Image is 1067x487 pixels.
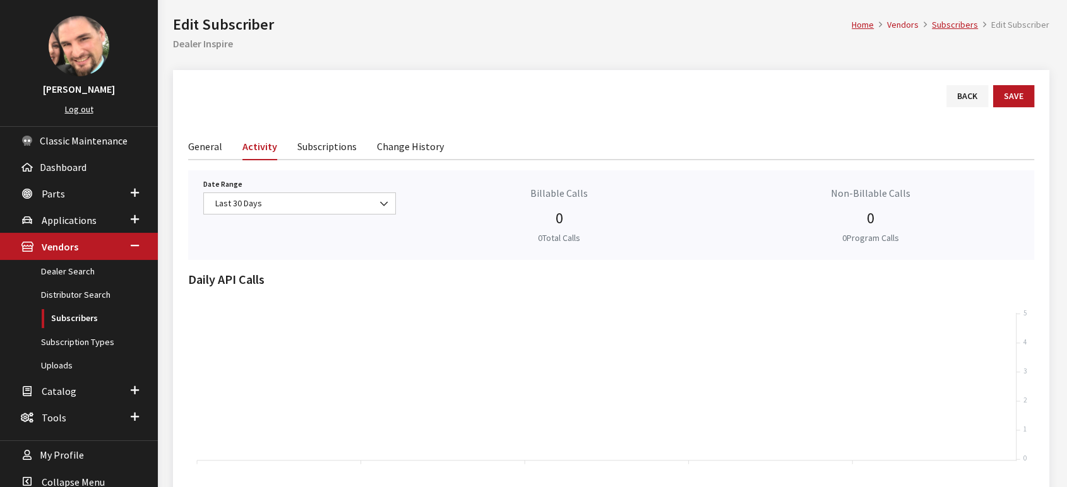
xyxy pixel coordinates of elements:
span: Classic Maintenance [40,134,128,147]
a: Change History [377,132,444,159]
p: Billable Calls [411,185,708,201]
tspan: 3 [1023,367,1027,375]
a: Activity [242,132,277,160]
a: Subscriptions [297,132,357,159]
tspan: 5 [1023,308,1027,317]
img: Jason Ludwig [49,16,109,76]
p: Non-Billable Calls [723,185,1020,201]
span: Vendors [42,241,78,254]
tspan: 2 [1023,396,1027,404]
li: Vendors [874,18,919,32]
a: Subscribers [932,19,978,30]
tspan: 0 [1023,454,1027,462]
span: Parts [42,187,65,200]
h2: Dealer Inspire [173,36,1049,51]
span: Applications [42,214,97,226]
small: Program Calls [842,232,899,243]
h3: [PERSON_NAME] [13,81,145,97]
a: General [188,132,222,159]
span: Last 30 Days [212,197,388,210]
span: My Profile [40,449,84,462]
span: 0 [538,232,542,243]
span: 0 [556,208,563,228]
h1: Edit Subscriber [173,13,852,36]
h2: Daily API Calls [188,270,1034,289]
button: Save [993,85,1034,107]
a: Back [946,85,988,107]
li: Edit Subscriber [978,18,1049,32]
span: Last 30 Days [203,192,396,214]
span: 0 [842,232,847,243]
small: Total Calls [538,232,580,243]
span: Tools [42,411,66,424]
span: Dashboard [40,161,86,173]
tspan: 4 [1023,337,1027,346]
label: Date Range [203,179,242,190]
span: Catalog [42,385,76,397]
a: Log out [65,103,93,115]
span: 0 [867,208,874,228]
tspan: 1 [1023,425,1027,433]
a: Home [852,19,874,30]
